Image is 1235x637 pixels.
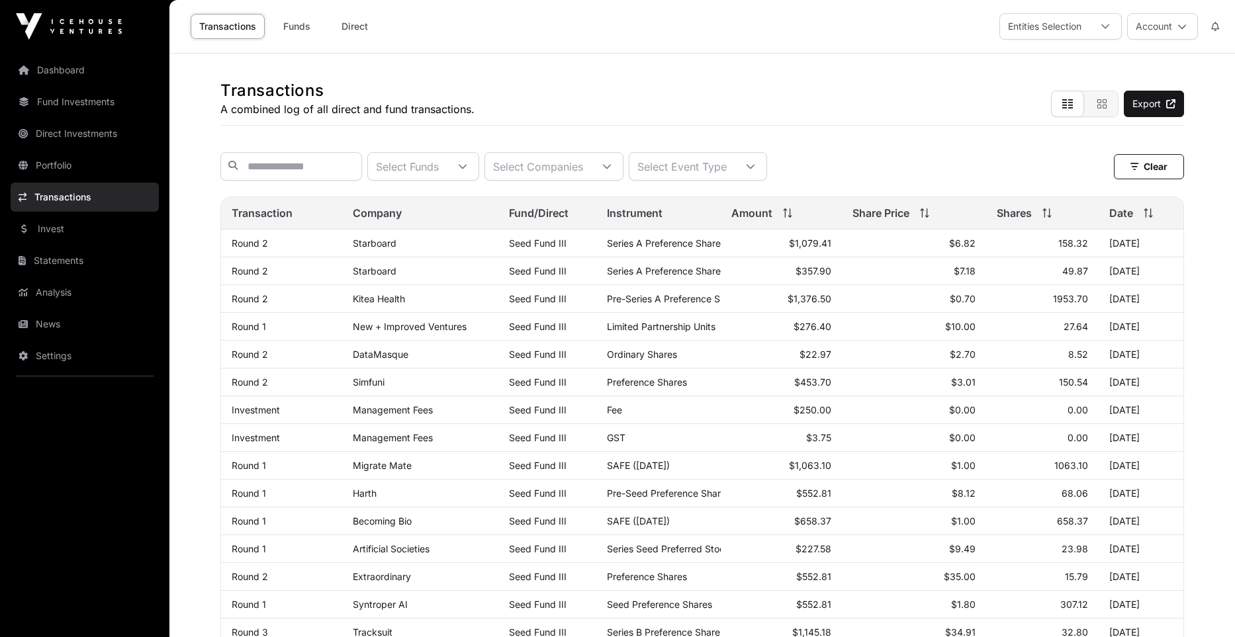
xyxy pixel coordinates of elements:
[11,56,159,85] a: Dashboard
[1062,488,1088,499] span: 68.06
[509,321,567,332] a: Seed Fund III
[1169,573,1235,637] iframe: Chat Widget
[11,87,159,116] a: Fund Investments
[945,321,976,332] span: $10.00
[607,404,622,415] span: Fee
[721,368,842,396] td: $453.70
[509,599,567,610] a: Seed Fund III
[949,237,976,249] span: $6.82
[509,237,567,249] a: Seed Fund III
[607,321,715,332] span: Limited Partnership Units
[721,535,842,563] td: $227.58
[607,265,725,276] span: Series A Preference Shares
[220,80,475,101] h1: Transactions
[353,293,405,304] a: Kitea Health
[232,265,268,276] a: Round 2
[1099,368,1183,396] td: [DATE]
[353,488,377,499] a: Harth
[353,543,430,554] a: Artificial Societies
[353,205,402,221] span: Company
[11,151,159,180] a: Portfolio
[232,293,268,304] a: Round 2
[944,571,976,582] span: $35.00
[607,432,625,443] span: GST
[485,153,591,180] div: Select Companies
[949,404,976,415] span: $0.00
[721,396,842,424] td: $250.00
[1109,205,1133,221] span: Date
[368,153,447,180] div: Select Funds
[1065,571,1088,582] span: 15.79
[232,404,280,415] a: Investment
[950,349,976,360] span: $2.70
[607,293,744,304] span: Pre-Series A Preference Shares
[11,183,159,212] a: Transactions
[509,571,567,582] a: Seed Fund III
[629,153,735,180] div: Select Event Type
[721,452,842,480] td: $1,063.10
[232,205,293,221] span: Transaction
[1062,543,1088,554] span: 23.98
[1099,313,1183,341] td: [DATE]
[11,278,159,307] a: Analysis
[721,230,842,257] td: $1,079.41
[951,515,976,527] span: $1.00
[1059,376,1088,388] span: 150.54
[721,480,842,507] td: $552.81
[1064,321,1088,332] span: 27.64
[607,515,670,527] span: SAFE ([DATE])
[1053,293,1088,304] span: 1953.70
[191,14,265,39] a: Transactions
[509,265,567,276] a: Seed Fund III
[16,13,122,40] img: Icehouse Ventures Logo
[353,265,396,276] a: Starboard
[1099,591,1183,618] td: [DATE]
[1099,452,1183,480] td: [DATE]
[1057,515,1088,527] span: 658.37
[721,424,842,452] td: $3.75
[353,349,408,360] a: DataMasque
[1099,480,1183,507] td: [DATE]
[1099,396,1183,424] td: [DATE]
[353,237,396,249] a: Starboard
[232,349,268,360] a: Round 2
[1068,404,1088,415] span: 0.00
[607,599,712,610] span: Seed Preference Shares
[232,460,266,471] a: Round 1
[721,563,842,591] td: $552.81
[509,488,567,499] a: Seed Fund III
[353,515,412,527] a: Becoming Bio
[232,376,268,388] a: Round 2
[1099,257,1183,285] td: [DATE]
[11,341,159,370] a: Settings
[949,543,976,554] span: $9.49
[607,488,731,499] span: Pre-Seed Preference Shares
[270,14,323,39] a: Funds
[954,265,976,276] span: $7.18
[509,293,567,304] a: Seed Fund III
[353,404,488,415] p: Management Fees
[607,571,687,582] span: Preference Shares
[952,488,976,499] span: $8.12
[1000,14,1089,39] div: Entities Selection
[721,507,842,535] td: $658.37
[607,205,663,221] span: Instrument
[509,460,567,471] a: Seed Fund III
[232,515,266,527] a: Round 1
[353,460,412,471] a: Migrate Mate
[509,376,567,388] a: Seed Fund III
[232,237,268,249] a: Round 2
[607,376,687,388] span: Preference Shares
[949,432,976,443] span: $0.00
[232,543,266,554] a: Round 1
[353,321,467,332] a: New + Improved Ventures
[1099,563,1183,591] td: [DATE]
[11,246,159,275] a: Statements
[721,313,842,341] td: $276.40
[509,404,567,415] a: Seed Fund III
[353,599,408,610] a: Syntroper AI
[607,543,730,554] span: Series Seed Preferred Stock
[731,205,772,221] span: Amount
[1068,432,1088,443] span: 0.00
[1127,13,1198,40] button: Account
